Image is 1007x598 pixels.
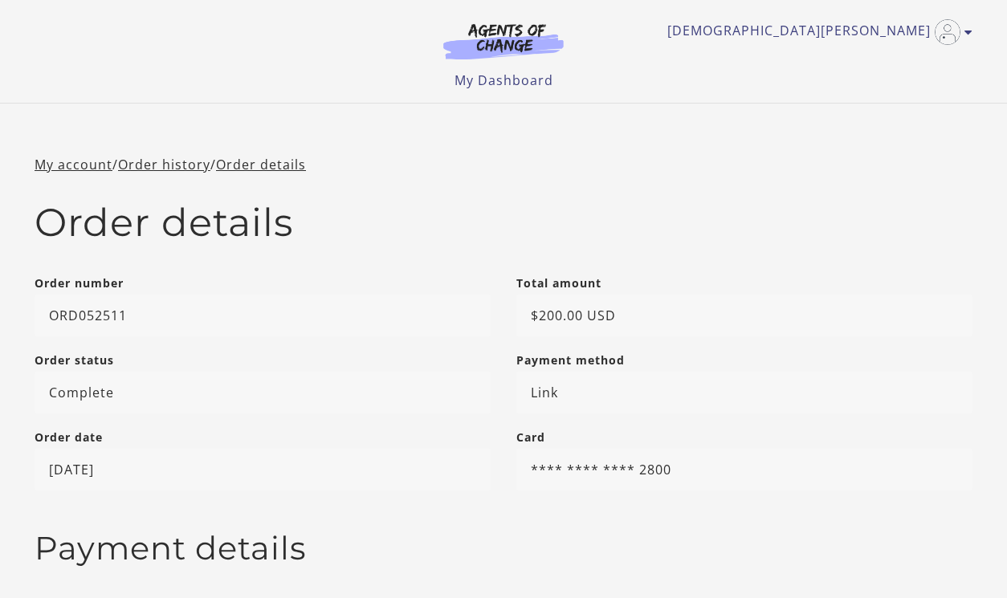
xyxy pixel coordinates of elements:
[35,200,972,246] h2: Order details
[516,275,601,291] strong: Total amount
[455,71,553,89] a: My Dashboard
[118,156,210,173] a: Order history
[516,429,545,445] strong: Card
[35,352,114,368] strong: Order status
[35,295,491,336] p: ORD052511
[35,372,491,413] p: Complete
[35,275,124,291] strong: Order number
[426,22,581,59] img: Agents of Change Logo
[35,429,103,445] strong: Order date
[667,19,964,45] a: Toggle menu
[516,295,972,336] p: $200.00 USD
[516,372,972,413] p: Link
[35,156,112,173] a: My account
[35,449,491,490] p: [DATE]
[216,156,306,173] a: Order details
[516,352,625,368] strong: Payment method
[35,529,972,567] h3: Payment details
